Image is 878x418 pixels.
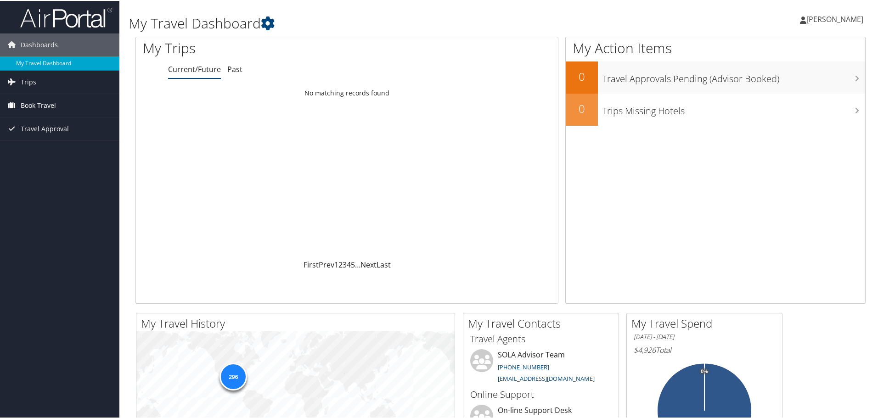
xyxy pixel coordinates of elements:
a: 3 [343,259,347,269]
a: 0Trips Missing Hotels [566,93,865,125]
td: No matching records found [136,84,558,100]
a: 1 [334,259,338,269]
a: Last [377,259,391,269]
div: 296 [219,362,247,390]
a: [PERSON_NAME] [800,5,872,32]
h2: 0 [566,100,598,116]
h2: My Travel Contacts [468,315,619,330]
span: … [355,259,360,269]
a: First [304,259,319,269]
h3: Travel Approvals Pending (Advisor Booked) [602,67,865,84]
h3: Online Support [470,387,612,400]
a: [PHONE_NUMBER] [498,362,549,370]
h1: My Trips [143,38,375,57]
span: Trips [21,70,36,93]
a: 2 [338,259,343,269]
h2: 0 [566,68,598,84]
h1: My Travel Dashboard [129,13,625,32]
h2: My Travel Spend [631,315,782,330]
tspan: 0% [701,368,708,373]
h1: My Action Items [566,38,865,57]
a: 4 [347,259,351,269]
a: Next [360,259,377,269]
h6: [DATE] - [DATE] [634,332,775,340]
img: airportal-logo.png [20,6,112,28]
a: Past [227,63,242,73]
a: Prev [319,259,334,269]
a: 5 [351,259,355,269]
span: Dashboards [21,33,58,56]
h2: My Travel History [141,315,455,330]
span: $4,926 [634,344,656,354]
h6: Total [634,344,775,354]
span: Travel Approval [21,117,69,139]
h3: Travel Agents [470,332,612,345]
span: [PERSON_NAME] [806,13,863,23]
h3: Trips Missing Hotels [602,99,865,117]
span: Book Travel [21,93,56,116]
a: 0Travel Approvals Pending (Advisor Booked) [566,61,865,93]
a: [EMAIL_ADDRESS][DOMAIN_NAME] [498,373,595,382]
li: SOLA Advisor Team [466,348,616,386]
a: Current/Future [168,63,221,73]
